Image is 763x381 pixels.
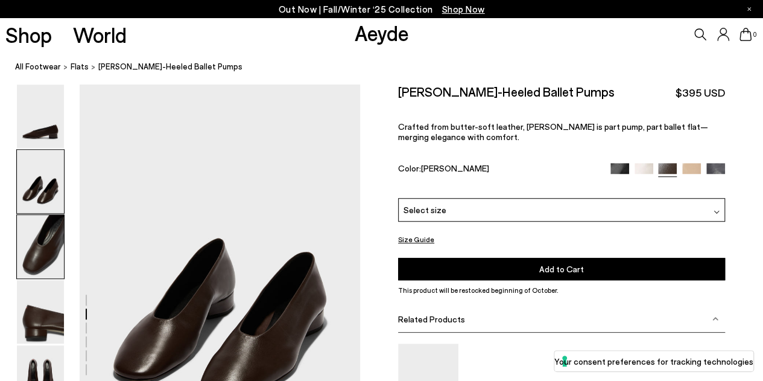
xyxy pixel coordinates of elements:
h2: [PERSON_NAME]-Heeled Ballet Pumps [398,84,615,99]
p: This product will be restocked beginning of October. [398,285,725,296]
button: Size Guide [398,232,434,247]
a: 0 [739,28,752,41]
a: Shop [5,24,52,45]
a: All Footwear [15,60,61,73]
span: [PERSON_NAME] [421,163,489,173]
img: Delia Low-Heeled Ballet Pumps - Image 3 [17,215,64,278]
span: Select size [404,203,446,216]
span: [PERSON_NAME]-Heeled Ballet Pumps [98,60,242,73]
img: svg%3E [714,209,720,215]
img: Delia Low-Heeled Ballet Pumps - Image 1 [17,85,64,148]
span: Crafted from butter-soft leather, [PERSON_NAME] is part pump, part ballet flat—merging elegance w... [398,121,708,142]
span: 0 [752,31,758,38]
span: flats [71,62,89,71]
img: svg%3E [712,316,718,322]
a: World [73,24,127,45]
img: Delia Low-Heeled Ballet Pumps - Image 2 [17,150,64,213]
nav: breadcrumb [15,51,763,84]
span: $395 USD [676,85,725,100]
img: Delia Low-Heeled Ballet Pumps - Image 4 [17,280,64,344]
span: Navigate to /collections/new-in [442,4,485,14]
button: Your consent preferences for tracking technologies [554,351,753,371]
p: Out Now | Fall/Winter ‘25 Collection [279,2,485,17]
div: Color: [398,163,600,177]
span: Add to Cart [539,264,584,274]
span: Related Products [398,313,465,324]
a: Aeyde [354,20,408,45]
button: Add to Cart [398,258,725,280]
a: flats [71,60,89,73]
label: Your consent preferences for tracking technologies [554,355,753,368]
